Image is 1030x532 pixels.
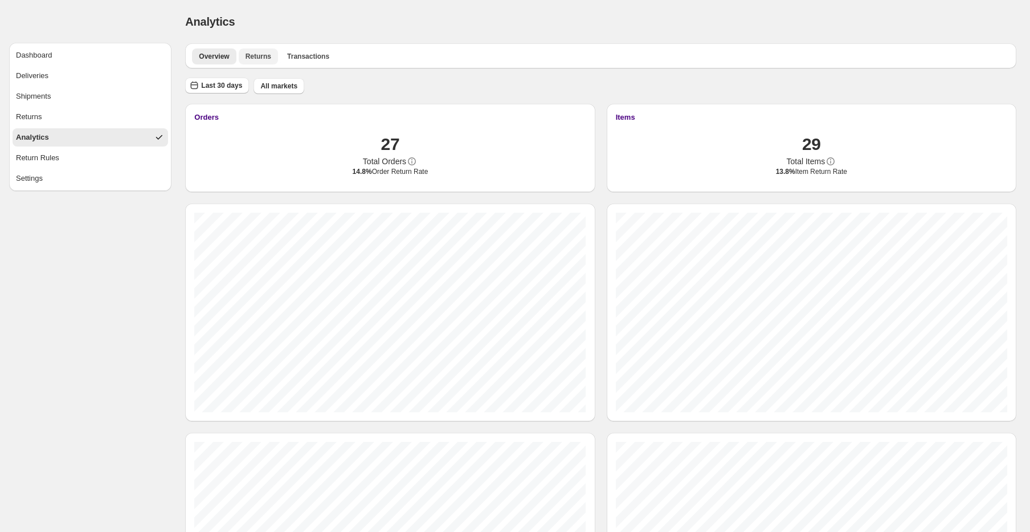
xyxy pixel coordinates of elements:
span: All markets [260,82,297,91]
button: Orders [194,113,586,121]
span: Transactions [287,52,329,61]
button: Return Rules [13,149,168,167]
span: Order Return Rate [353,167,428,176]
div: Dashboard [16,50,52,61]
button: Deliveries [13,67,168,85]
div: Deliveries [16,70,48,82]
span: 14.8% [353,168,372,176]
span: Last 30 days [201,81,242,90]
button: Shipments [13,87,168,105]
span: Overview [199,52,229,61]
span: 13.8% [776,168,795,176]
button: Dashboard [13,46,168,64]
div: Settings [16,173,43,184]
div: Return Rules [16,152,59,164]
span: Total Items [786,156,825,167]
button: Last 30 days [185,78,249,94]
button: Analytics [13,128,168,147]
span: Item Return Rate [776,167,847,176]
div: Shipments [16,91,51,102]
button: Settings [13,169,168,188]
h1: 27 [381,133,400,156]
span: Returns [246,52,271,61]
button: All markets [254,78,304,94]
button: Returns [13,108,168,126]
div: Analytics [16,132,49,143]
div: Returns [16,111,42,123]
span: Analytics [185,15,235,28]
span: Total Orders [363,156,406,167]
button: Items [616,113,1007,121]
h1: 29 [802,133,821,156]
